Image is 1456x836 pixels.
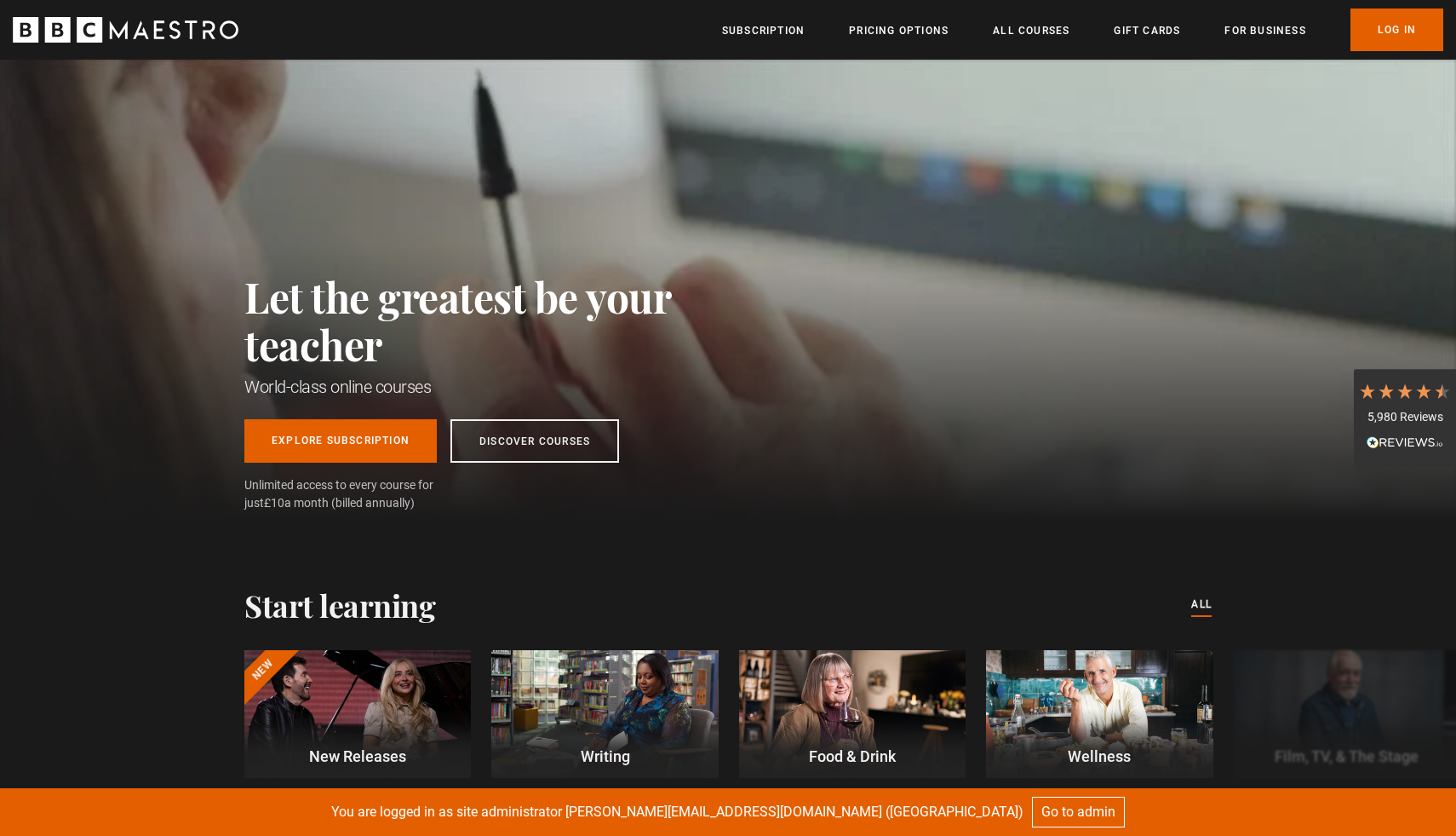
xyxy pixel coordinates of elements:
[1358,409,1452,426] div: 5,980 Reviews
[1367,436,1443,448] img: REVIEWS.io
[739,745,966,768] p: Food & Drink
[244,419,437,463] a: Explore Subscription
[739,650,966,778] a: Food & Drink
[1191,596,1212,614] a: All
[1358,434,1452,454] div: Read All Reviews
[1354,369,1456,468] div: 5,980 ReviewsRead All Reviews
[264,496,284,510] span: £10
[1358,382,1452,401] div: 4.7 Stars
[1114,22,1180,39] a: Gift Cards
[244,587,435,623] h2: Start learning
[491,745,718,768] p: Writing
[450,419,619,463] a: Discover Courses
[244,650,471,778] a: New New Releases
[13,17,238,43] svg: BBC Maestro
[986,650,1212,778] a: Wellness
[722,9,1443,51] nav: Primary
[244,375,747,399] h1: World-class online courses
[491,650,718,778] a: Writing
[849,22,949,39] a: Pricing Options
[722,22,805,39] a: Subscription
[1350,9,1443,51] a: Log In
[244,476,474,512] span: Unlimited access to every course for just a month (billed annually)
[986,745,1212,768] p: Wellness
[244,745,471,768] p: New Releases
[1224,22,1305,39] a: For business
[993,22,1069,39] a: All Courses
[244,273,747,368] h2: Let the greatest be your teacher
